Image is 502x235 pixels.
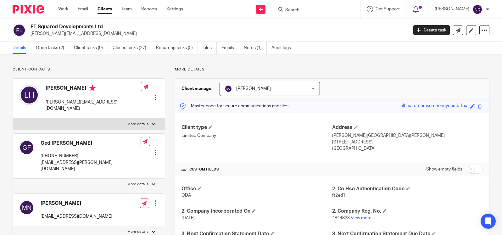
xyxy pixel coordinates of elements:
[244,42,267,54] a: Notes (1)
[31,31,404,37] p: [PERSON_NAME][EMAIL_ADDRESS][DOMAIN_NAME]
[13,42,31,54] a: Details
[98,6,112,12] a: Clients
[121,6,132,12] a: Team
[351,216,371,220] a: View more
[413,25,450,35] a: Create task
[46,99,141,112] p: [PERSON_NAME][EMAIL_ADDRESS][DOMAIN_NAME]
[400,103,467,110] div: ultimate-crimson-honeycomb-fox
[181,86,213,92] h3: Client manager
[332,145,483,152] p: [GEOGRAPHIC_DATA]
[46,85,141,93] h4: [PERSON_NAME]
[236,87,271,91] span: [PERSON_NAME]
[166,6,183,12] a: Settings
[141,6,157,12] a: Reports
[435,6,469,12] p: [PERSON_NAME]
[332,132,483,139] p: [PERSON_NAME][GEOGRAPHIC_DATA][PERSON_NAME]
[19,200,34,215] img: svg%3E
[78,6,88,12] a: Email
[332,208,483,215] h4: 2. Company Reg. No.
[332,193,345,198] span: ft2ed1
[332,124,483,131] h4: Address
[181,208,332,215] h4: 2. Company Incorporated On
[332,139,483,145] p: [STREET_ADDRESS]
[89,85,96,91] i: Primary
[19,140,34,155] img: svg%3E
[36,42,69,54] a: Open tasks (2)
[74,42,108,54] a: Client tasks (0)
[285,8,341,13] input: Search
[203,42,217,54] a: Files
[181,132,332,139] p: Limited Company
[225,85,232,92] img: svg%3E
[181,216,195,220] span: [DATE]
[41,213,112,220] p: [EMAIL_ADDRESS][DOMAIN_NAME]
[19,85,39,105] img: svg%3E
[13,24,26,37] img: svg%3E
[13,67,165,72] p: Client contacts
[332,216,350,220] span: 4844823
[181,186,332,192] h4: Office
[180,103,288,109] p: Master code for secure communications and files
[31,24,329,30] h2: FT Squared Developments Ltd
[221,42,239,54] a: Emails
[181,167,332,172] h4: CUSTOM FIELDS
[181,124,332,131] h4: Client type
[41,200,112,207] h4: [PERSON_NAME]
[472,4,482,14] img: svg%3E
[41,153,141,159] p: [PHONE_NUMBER]
[175,67,489,72] p: More details
[41,159,141,172] p: [EMAIL_ADDRESS][PERSON_NAME][DOMAIN_NAME]
[127,122,148,127] p: More details
[127,182,148,187] p: More details
[113,42,151,54] a: Closed tasks (27)
[13,5,44,14] img: Pixie
[271,42,296,54] a: Audit logs
[181,193,191,198] span: ODA
[426,166,462,172] label: Show empty fields
[58,6,68,12] a: Work
[156,42,198,54] a: Recurring tasks (5)
[376,7,400,11] span: Get Support
[41,140,141,147] h4: Ged [PERSON_NAME]
[332,186,483,192] h4: 2. Co Hse Authentication Code
[127,229,148,234] p: More details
